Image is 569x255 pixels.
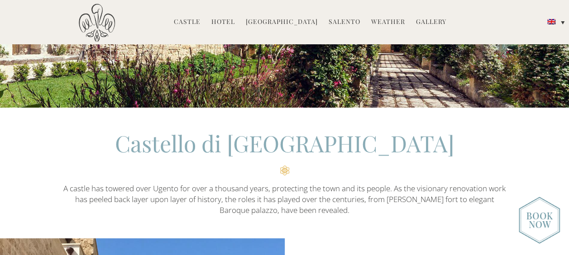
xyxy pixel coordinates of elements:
[547,19,555,24] img: English
[246,17,318,28] a: [GEOGRAPHIC_DATA]
[63,183,507,216] p: A castle has towered over Ugento for over a thousand years, protecting the town and its people. A...
[416,17,446,28] a: Gallery
[371,17,405,28] a: Weather
[211,17,235,28] a: Hotel
[63,128,507,175] h2: Castello di [GEOGRAPHIC_DATA]
[79,4,115,42] img: Castello di Ugento
[519,197,560,244] img: new-booknow.png
[329,17,360,28] a: Salento
[174,17,201,28] a: Castle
